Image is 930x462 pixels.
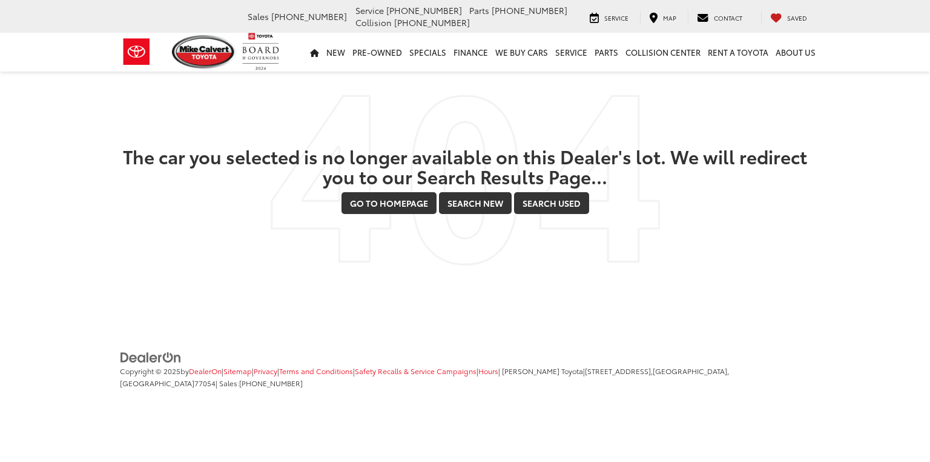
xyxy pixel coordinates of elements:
[663,13,676,22] span: Map
[492,33,552,72] a: WE BUY CARS
[239,378,303,388] span: [PHONE_NUMBER]
[581,11,638,23] a: Service
[604,13,628,22] span: Service
[704,33,772,72] a: Rent a Toyota
[353,366,477,376] span: |
[406,33,450,72] a: Specials
[478,366,498,376] a: Hours
[120,146,810,186] h2: The car you selected is no longer available on this Dealer's lot. We will redirect you to our Sea...
[585,366,653,376] span: [STREET_ADDRESS],
[714,13,742,22] span: Contact
[341,192,437,214] a: Go to Homepage
[355,366,477,376] a: Safety Recalls & Service Campaigns, Opens in a new tab
[477,366,498,376] span: |
[120,351,182,364] img: DealerOn
[323,33,349,72] a: New
[180,366,222,376] span: by
[355,16,392,28] span: Collision
[492,4,567,16] span: [PHONE_NUMBER]
[216,378,303,388] span: | Sales:
[114,32,159,72] img: Toyota
[450,33,492,72] a: Finance
[688,11,751,23] a: Contact
[653,366,729,376] span: [GEOGRAPHIC_DATA],
[120,366,180,376] span: Copyright © 2025
[498,366,583,376] span: | [PERSON_NAME] Toyota
[277,366,353,376] span: |
[349,33,406,72] a: Pre-Owned
[386,4,462,16] span: [PHONE_NUMBER]
[394,16,470,28] span: [PHONE_NUMBER]
[772,33,819,72] a: About Us
[552,33,591,72] a: Service
[761,11,816,23] a: My Saved Vehicles
[439,192,512,214] a: Search New
[514,192,589,214] a: Search Used
[271,10,347,22] span: [PHONE_NUMBER]
[306,33,323,72] a: Home
[469,4,489,16] span: Parts
[279,366,353,376] a: Terms and Conditions
[787,13,807,22] span: Saved
[189,366,222,376] a: DealerOn Home Page
[252,366,277,376] span: |
[355,4,384,16] span: Service
[120,350,182,363] a: DealerOn
[120,378,194,388] span: [GEOGRAPHIC_DATA]
[254,366,277,376] a: Privacy
[591,33,622,72] a: Parts
[622,33,704,72] a: Collision Center
[248,10,269,22] span: Sales
[172,35,236,69] img: Mike Calvert Toyota
[640,11,685,23] a: Map
[223,366,252,376] a: Sitemap
[222,366,252,376] span: |
[194,378,216,388] span: 77054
